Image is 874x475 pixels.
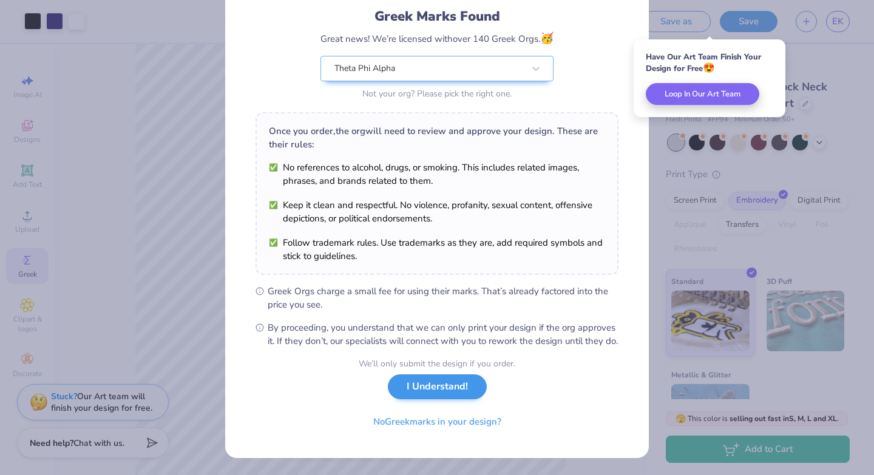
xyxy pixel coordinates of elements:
[388,374,487,399] button: I Understand!
[268,285,618,311] span: Greek Orgs charge a small fee for using their marks. That’s already factored into the price you see.
[540,31,554,45] span: 🥳
[646,52,773,74] div: Have Our Art Team Finish Your Design for Free
[269,236,605,263] li: Follow trademark rules. Use trademarks as they are, add required symbols and stick to guidelines.
[646,83,759,105] button: Loop In Our Art Team
[268,321,618,348] span: By proceeding, you understand that we can only print your design if the org approves it. If they ...
[320,87,554,100] div: Not your org? Please pick the right one.
[269,198,605,225] li: Keep it clean and respectful. No violence, profanity, sexual content, offensive depictions, or po...
[363,409,512,434] button: NoGreekmarks in your design?
[269,161,605,187] li: No references to alcohol, drugs, or smoking. This includes related images, phrases, and brands re...
[269,124,605,151] div: Once you order, the org will need to review and approve your design. These are their rules:
[703,61,715,75] span: 😍
[320,30,554,47] div: Great news! We’re licensed with over 140 Greek Orgs.
[359,357,515,370] div: We’ll only submit the design if you order.
[320,7,554,26] div: Greek Marks Found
